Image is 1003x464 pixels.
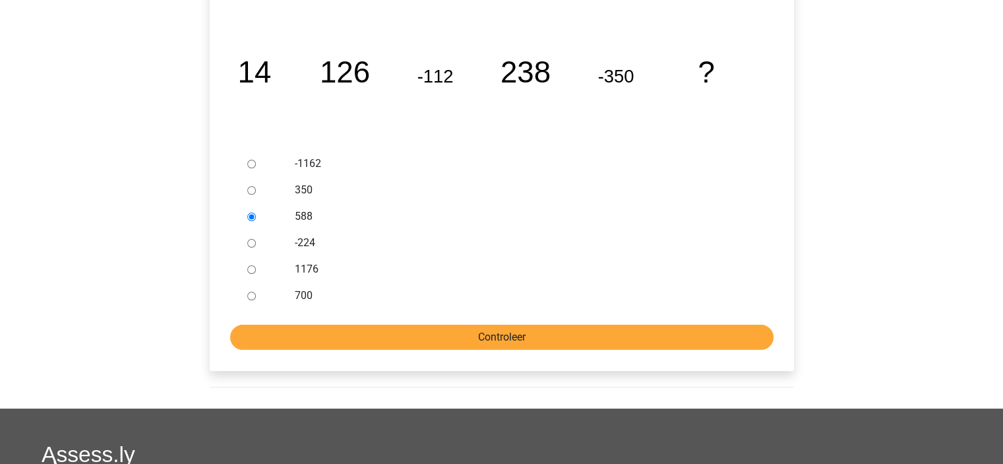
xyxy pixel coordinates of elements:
[295,235,751,251] label: -224
[295,288,751,304] label: 700
[230,325,774,350] input: Controleer
[417,66,453,86] tspan: -112
[237,55,271,89] tspan: 14
[295,156,751,172] label: -1162
[295,209,751,224] label: 588
[698,55,714,89] tspan: ?
[500,55,550,89] tspan: 238
[295,261,751,277] label: 1176
[319,55,369,89] tspan: 126
[597,66,634,86] tspan: -350
[295,182,751,198] label: 350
